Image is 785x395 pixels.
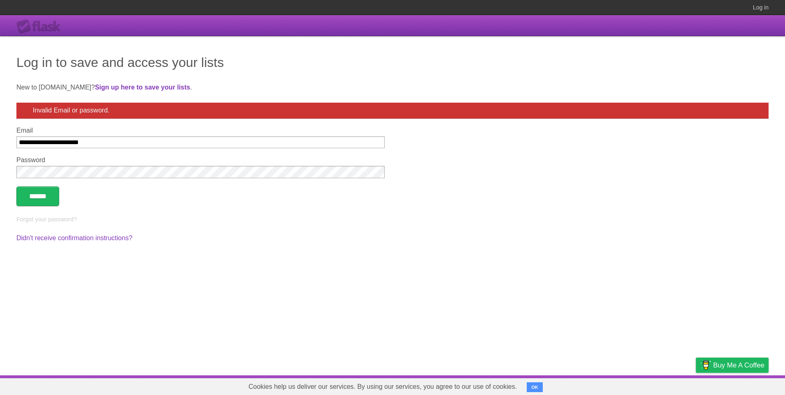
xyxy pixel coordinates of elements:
[95,84,190,91] a: Sign up here to save your lists
[240,379,525,395] span: Cookies help us deliver our services. By using our services, you agree to our use of cookies.
[16,234,132,241] a: Didn't receive confirmation instructions?
[685,377,707,393] a: Privacy
[16,127,385,134] label: Email
[527,382,543,392] button: OK
[696,358,769,373] a: Buy me a coffee
[717,377,769,393] a: Suggest a feature
[657,377,675,393] a: Terms
[16,53,769,72] h1: Log in to save and access your lists
[16,156,385,164] label: Password
[587,377,604,393] a: About
[700,358,711,372] img: Buy me a coffee
[614,377,647,393] a: Developers
[16,83,769,92] p: New to [DOMAIN_NAME]? .
[16,103,769,119] div: Invalid Email or password.
[16,216,77,223] a: Forgot your password?
[713,358,764,372] span: Buy me a coffee
[16,19,66,34] div: Flask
